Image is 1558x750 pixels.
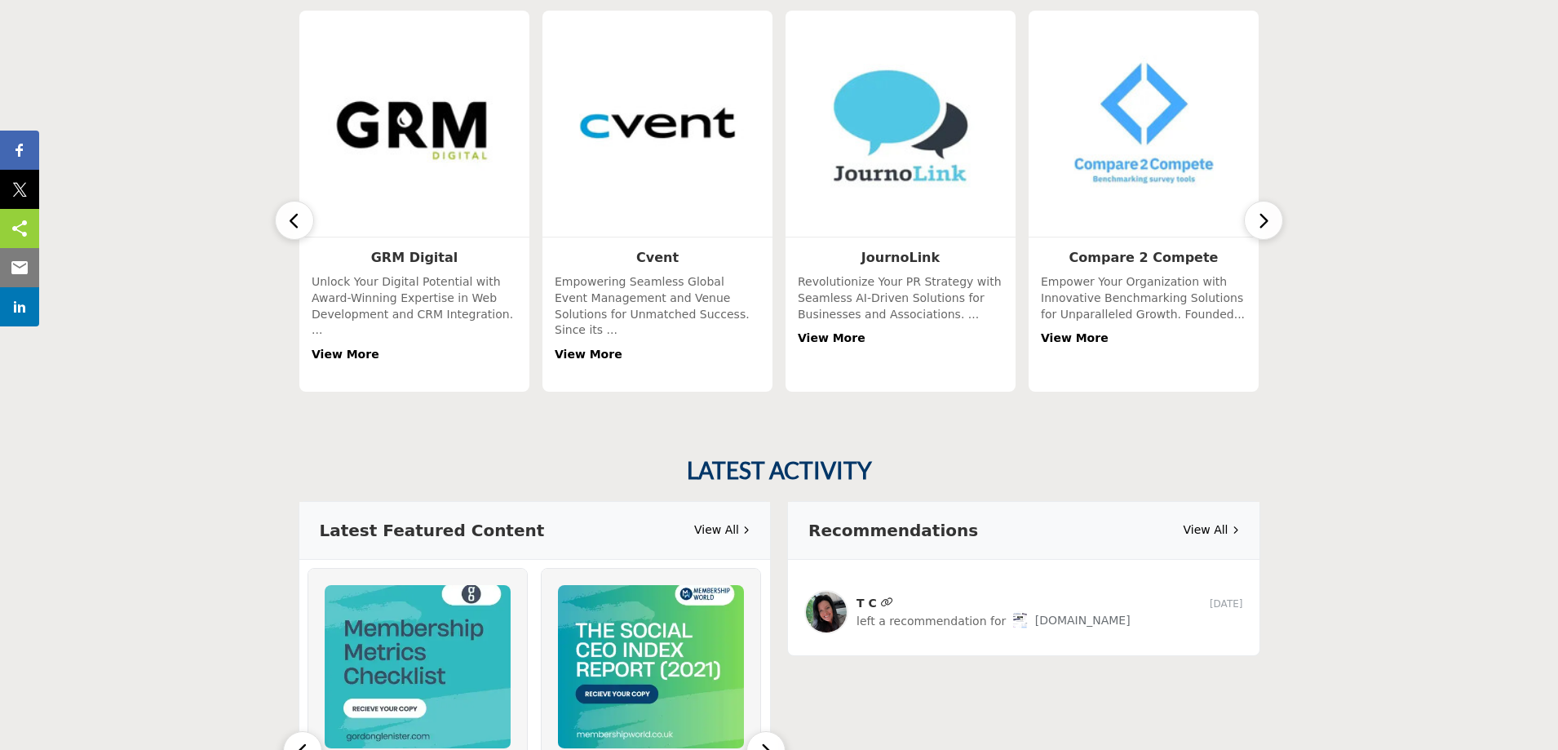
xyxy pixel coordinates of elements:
[555,274,760,379] div: Empowering Seamless Global Event Management and Venue Solutions for Unmatched Success. Since its ...
[312,274,517,379] div: Unlock Your Digital Potential with Award-Winning Expertise in Web Development and CRM Integration...
[1041,23,1246,229] img: Compare 2 Compete
[798,331,865,344] a: View More
[558,585,744,748] img: The Social CEO Index Report
[804,590,848,634] img: T C
[694,521,750,539] a: View All
[856,597,877,610] a: T C
[1041,331,1109,344] a: View More
[325,585,511,748] img: Membership Metrics Checklist
[312,348,379,361] a: View More
[1183,521,1238,539] a: View All
[1010,614,1131,627] a: [DOMAIN_NAME]
[798,274,1003,379] div: Revolutionize Your PR Strategy with Seamless AI-Driven Solutions for Businesses and Associations....
[555,348,622,361] a: View More
[320,518,545,543] h3: Latest Featured Content
[312,23,517,229] img: GRM Digital
[1069,250,1219,265] a: Compare 2 Compete
[636,250,679,265] a: Cvent
[861,250,940,265] a: JournoLink
[371,250,458,265] a: GRM Digital
[798,23,1003,229] img: JournoLink
[808,518,978,543] h3: Recommendations
[1210,598,1243,610] span: [DATE]
[1010,611,1030,632] img: Event.Quest
[856,614,1006,627] span: left a recommendation for
[1041,274,1246,379] div: Empower Your Organization with Innovative Benchmarking Solutions for Unparalleled Growth. Founded...
[555,23,760,229] img: Cvent
[687,457,872,485] h2: LATEST ACTIVITY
